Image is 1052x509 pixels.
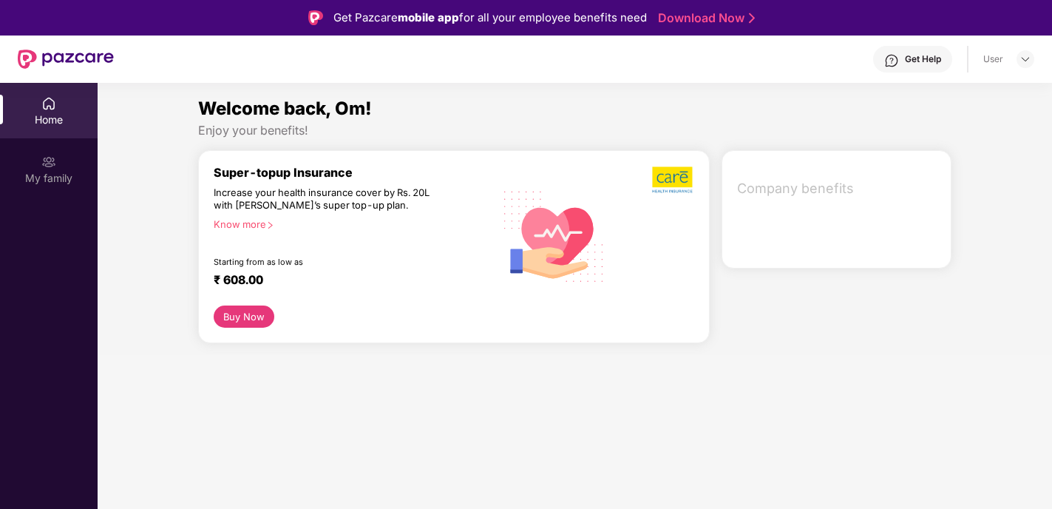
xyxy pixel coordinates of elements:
[18,50,114,69] img: New Pazcare Logo
[214,186,430,212] div: Increase your health insurance cover by Rs. 20L with [PERSON_NAME]’s super top-up plan.
[884,53,899,68] img: svg+xml;base64,PHN2ZyBpZD0iSGVscC0zMngzMiIgeG1sbnM9Imh0dHA6Ly93d3cudzMub3JnLzIwMDAvc3ZnIiB3aWR0aD...
[737,178,939,199] span: Company benefits
[198,123,951,138] div: Enjoy your benefits!
[658,10,750,26] a: Download Now
[749,10,755,26] img: Stroke
[398,10,459,24] strong: mobile app
[494,175,614,297] img: svg+xml;base64,PHN2ZyB4bWxucz0iaHR0cDovL3d3dy53My5vcmcvMjAwMC9zdmciIHhtbG5zOnhsaW5rPSJodHRwOi8vd3...
[214,166,494,180] div: Super-topup Insurance
[214,306,274,327] button: Buy Now
[983,53,1003,65] div: User
[308,10,323,25] img: Logo
[905,53,941,65] div: Get Help
[266,221,274,229] span: right
[198,98,372,119] span: Welcome back, Om!
[1019,53,1031,65] img: svg+xml;base64,PHN2ZyBpZD0iRHJvcGRvd24tMzJ4MzIiIHhtbG5zPSJodHRwOi8vd3d3LnczLm9yZy8yMDAwL3N2ZyIgd2...
[728,169,951,208] div: Company benefits
[214,257,431,267] div: Starting from as low as
[41,155,56,169] img: svg+xml;base64,PHN2ZyB3aWR0aD0iMjAiIGhlaWdodD0iMjAiIHZpZXdCb3g9IjAgMCAyMCAyMCIgZmlsbD0ibm9uZSIgeG...
[333,9,647,27] div: Get Pazcare for all your employee benefits need
[214,218,485,229] div: Know more
[652,166,694,194] img: b5dec4f62d2307b9de63beb79f102df3.png
[214,273,479,291] div: ₹ 608.00
[41,96,56,111] img: svg+xml;base64,PHN2ZyBpZD0iSG9tZSIgeG1sbnM9Imh0dHA6Ly93d3cudzMub3JnLzIwMDAvc3ZnIiB3aWR0aD0iMjAiIG...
